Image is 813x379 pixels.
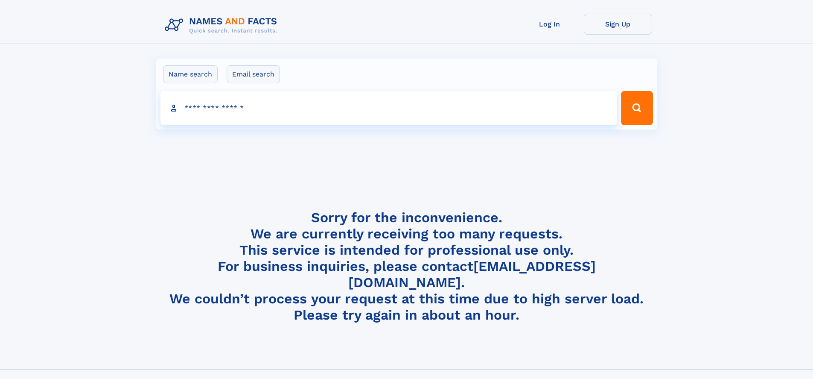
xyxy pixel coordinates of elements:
[227,65,280,83] label: Email search
[161,209,652,323] h4: Sorry for the inconvenience. We are currently receiving too many requests. This service is intend...
[516,14,584,35] a: Log In
[160,91,618,125] input: search input
[348,258,596,291] a: [EMAIL_ADDRESS][DOMAIN_NAME]
[621,91,653,125] button: Search Button
[161,14,284,37] img: Logo Names and Facts
[584,14,652,35] a: Sign Up
[163,65,218,83] label: Name search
